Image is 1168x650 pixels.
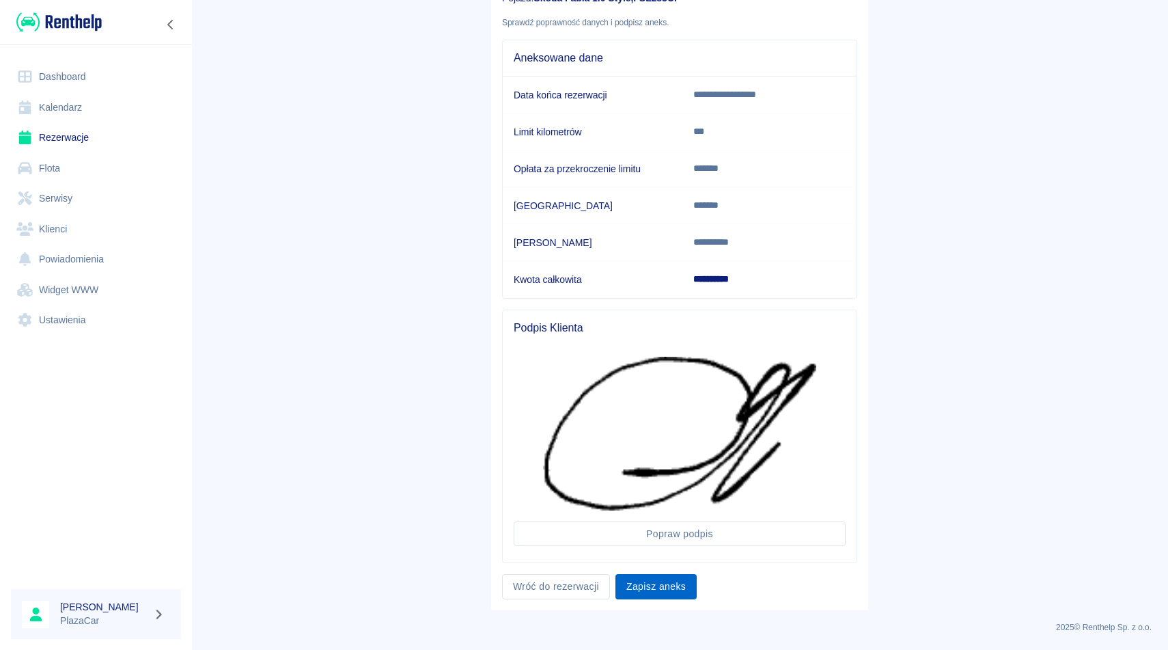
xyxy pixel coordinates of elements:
img: Renthelp logo [16,11,102,33]
h6: Data końca rezerwacji [514,88,671,102]
h6: [GEOGRAPHIC_DATA] [514,199,671,213]
a: Klienci [11,214,181,245]
button: Popraw podpis [514,522,846,547]
h6: Limit kilometrów [514,125,671,139]
a: Widget WWW [11,275,181,306]
a: Renthelp logo [11,11,102,33]
button: Zapisz aneks [615,574,697,599]
p: Sprawdź poprawność danych i podpisz aneks. [502,16,857,29]
h6: [PERSON_NAME] [60,600,148,614]
h6: [PERSON_NAME] [514,236,671,249]
a: Dashboard [11,62,181,92]
a: Rezerwacje [11,122,181,153]
img: Podpis [543,357,816,511]
span: Aneksowane dane [514,51,846,65]
span: Podpis Klienta [514,321,846,335]
h6: Kwota całkowita [514,273,671,286]
a: Ustawienia [11,305,181,336]
p: PlazaCar [60,614,148,628]
a: Kalendarz [11,92,181,123]
p: 2025 © Renthelp Sp. z o.o. [208,621,1152,634]
a: Serwisy [11,183,181,214]
a: Flota [11,153,181,184]
button: Zwiń nawigację [161,16,181,33]
a: Powiadomienia [11,244,181,275]
h6: Opłata za przekroczenie limitu [514,162,671,176]
a: Wróć do rezerwacji [502,574,610,599]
